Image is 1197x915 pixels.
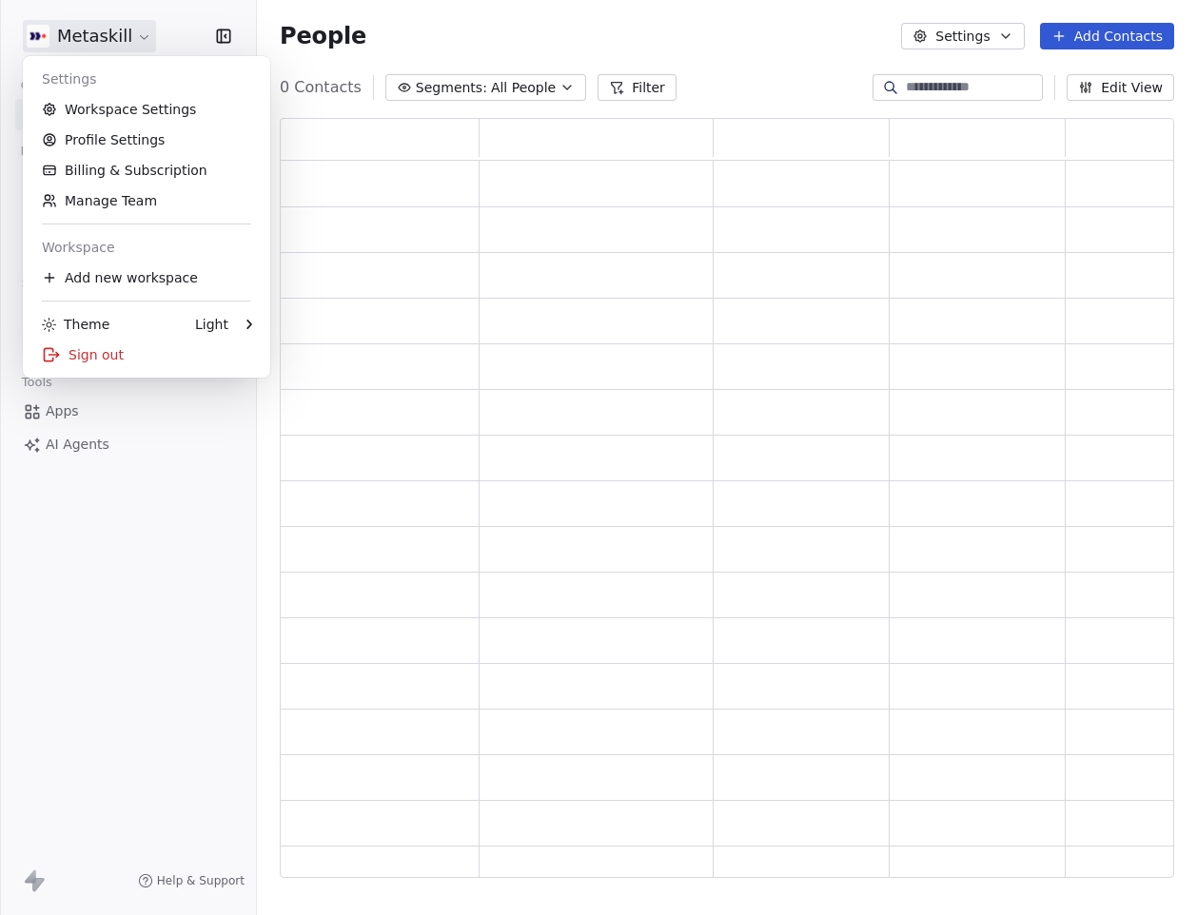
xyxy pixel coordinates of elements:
[195,315,228,334] div: Light
[30,232,263,263] div: Workspace
[30,340,263,370] div: Sign out
[30,155,263,185] a: Billing & Subscription
[30,64,263,94] div: Settings
[42,315,109,334] div: Theme
[30,263,263,293] div: Add new workspace
[30,185,263,216] a: Manage Team
[30,125,263,155] a: Profile Settings
[30,94,263,125] a: Workspace Settings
